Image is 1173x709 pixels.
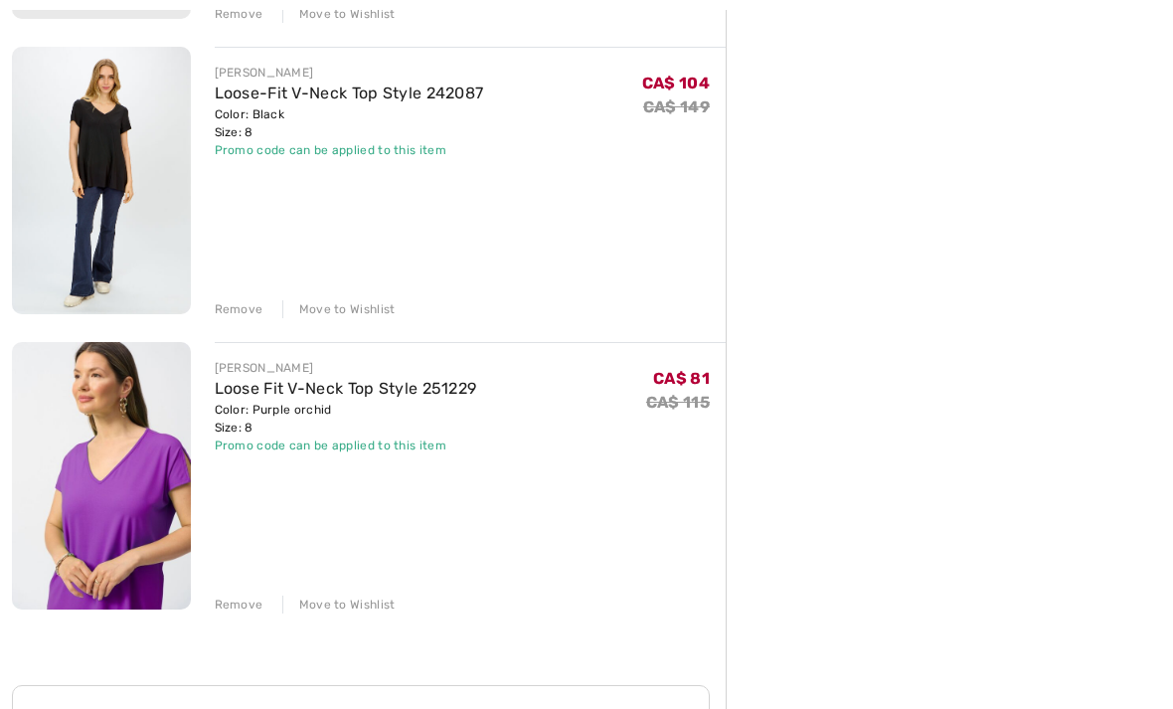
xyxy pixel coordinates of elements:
div: [PERSON_NAME] [215,359,477,377]
div: Remove [215,596,263,614]
s: CA$ 115 [646,393,710,412]
div: Promo code can be applied to this item [215,437,477,454]
div: Promo code can be applied to this item [215,141,484,159]
a: Loose Fit V-Neck Top Style 251229 [215,379,477,398]
div: Color: Purple orchid Size: 8 [215,401,477,437]
img: Loose-Fit V-Neck Top Style 242087 [12,47,191,314]
div: Move to Wishlist [282,300,396,318]
div: Move to Wishlist [282,5,396,23]
a: Loose-Fit V-Neck Top Style 242087 [215,84,484,102]
span: CA$ 104 [642,74,710,92]
div: Move to Wishlist [282,596,396,614]
s: CA$ 149 [643,97,710,116]
div: [PERSON_NAME] [215,64,484,82]
img: Loose Fit V-Neck Top Style 251229 [12,342,191,610]
span: CA$ 81 [653,369,710,388]
div: Color: Black Size: 8 [215,105,484,141]
div: Remove [215,300,263,318]
div: Remove [215,5,263,23]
